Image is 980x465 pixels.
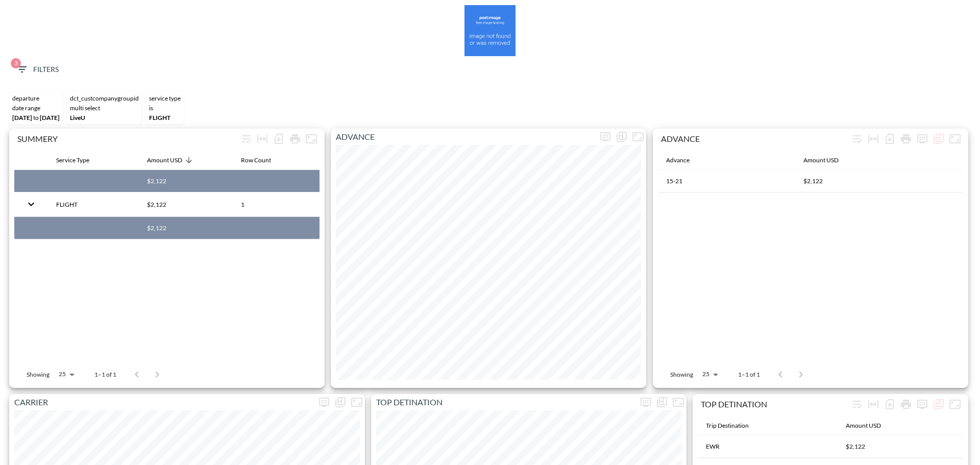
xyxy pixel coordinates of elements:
[12,94,60,102] div: Departure
[94,370,116,379] p: 1–1 of 1
[464,5,516,56] img: amsalem-2.png
[316,394,332,410] span: Display settings
[139,217,233,239] th: $2,122
[803,154,839,166] div: Amount USD
[371,396,638,408] p: TOP DETINATION
[881,131,898,147] div: Number of rows selected for download: 1
[70,114,85,121] span: LiveU
[33,114,39,121] span: to
[670,370,693,379] p: Showing
[316,394,332,410] button: more
[149,114,170,121] span: FLIGHT
[70,104,139,112] div: MULTI SELECT
[147,154,182,166] div: Amount USD
[666,154,690,166] div: Advance
[670,394,687,410] button: Fullscreen
[332,394,349,410] div: Show chart as table
[238,131,254,147] div: Wrap text
[930,131,947,147] div: Show chart as table
[666,154,703,166] span: Advance
[881,396,898,412] div: Number of rows selected for download: 1
[838,435,963,458] th: $2,122
[849,396,865,412] div: Wrap text
[48,192,139,216] th: FLIGHT
[271,131,287,147] div: Number of rows selected for download: 1
[638,394,654,410] span: Display settings
[12,114,60,121] span: [DATE] [DATE]
[22,195,40,213] button: expand row
[56,154,89,166] div: Service Type
[17,134,238,143] div: SUMMERY
[139,170,233,192] th: $2,122
[149,94,181,102] div: Service Type
[331,131,597,143] p: ADVANCE
[16,63,59,76] span: Filters
[898,396,914,412] div: Print
[654,394,670,410] div: Show chart as table
[865,396,881,412] div: Toggle table layout between fixed and auto (default: auto)
[846,420,894,432] span: Amount USD
[914,396,930,412] button: more
[597,129,614,145] span: Display settings
[147,154,195,166] span: Amount USD
[661,134,849,143] div: ADVANCE
[914,396,930,412] span: Display settings
[614,129,630,145] div: Show chart as table
[914,131,930,147] span: Display settings
[27,370,50,379] p: Showing
[11,58,21,68] span: 3
[706,420,762,432] span: Trip Destination
[697,368,722,381] div: 25
[233,192,320,216] th: 1
[241,154,271,166] div: Row Count
[9,396,316,408] p: CARRIER
[846,420,881,432] div: Amount USD
[947,131,963,147] button: Fullscreen
[930,396,947,412] div: Show chart as table
[139,192,233,216] th: $2,122
[658,170,795,192] th: 15-21
[12,60,63,79] button: 3Filters
[706,420,749,432] div: Trip Destination
[630,129,646,145] button: Fullscreen
[638,394,654,410] button: more
[914,131,930,147] button: more
[54,368,78,381] div: 25
[241,154,284,166] span: Row Count
[70,94,139,102] div: DCT_CUSTCOMPANYGROUPID
[701,399,849,409] div: TOP DETINATION
[12,104,60,112] div: DATE RANGE
[738,370,760,379] p: 1–1 of 1
[849,131,865,147] div: Wrap text
[254,131,271,147] div: Toggle table layout between fixed and auto (default: auto)
[865,131,881,147] div: Toggle table layout between fixed and auto (default: auto)
[795,170,963,192] th: $2,122
[303,131,320,147] button: Fullscreen
[349,394,365,410] button: Fullscreen
[698,435,838,458] th: EWR
[56,154,103,166] span: Service Type
[597,129,614,145] button: more
[947,396,963,412] button: Fullscreen
[898,131,914,147] div: Print
[803,154,852,166] span: Amount USD
[287,131,303,147] div: Print
[149,104,181,112] div: IS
